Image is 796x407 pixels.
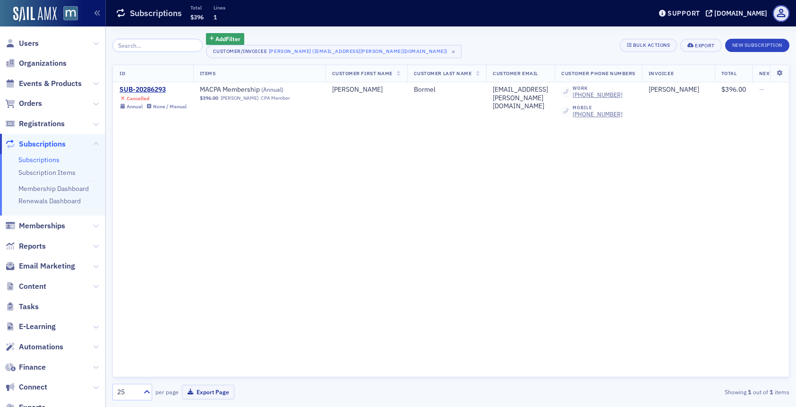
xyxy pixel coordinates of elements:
span: Orders [19,98,42,109]
button: [DOMAIN_NAME] [706,10,770,17]
span: × [449,47,458,56]
button: Customer/Invoicee[PERSON_NAME] ([EMAIL_ADDRESS][PERSON_NAME][DOMAIN_NAME])× [206,45,462,58]
span: Customer Email [493,70,538,77]
div: [PERSON_NAME] ([EMAIL_ADDRESS][PERSON_NAME][DOMAIN_NAME]) [269,46,448,56]
div: Bormel [414,86,480,94]
a: MACPA Membership (Annual) [200,86,319,94]
div: Annual [127,104,143,110]
span: Customer First Name [332,70,393,77]
div: [DOMAIN_NAME] [714,9,767,17]
div: [PERSON_NAME] [332,86,401,94]
span: Email Marketing [19,261,75,271]
input: Search… [112,39,203,52]
span: Matthew Bormel [649,86,708,94]
h1: Subscriptions [130,8,182,19]
span: Add Filter [215,35,240,43]
span: $396.00 [721,85,746,94]
span: Profile [773,5,789,22]
p: Total [190,4,204,11]
a: Registrations [5,119,65,129]
span: Subscriptions [19,139,66,149]
a: [PHONE_NUMBER] [573,111,623,118]
a: Email Marketing [5,261,75,271]
a: Content [5,281,46,292]
a: New Subscription [725,40,789,49]
strong: 1 [746,388,753,396]
span: Customer Last Name [414,70,471,77]
div: Cancelled [127,95,149,102]
span: Customer Phone Numbers [561,70,635,77]
span: Tasks [19,302,39,312]
span: Organizations [19,58,67,69]
span: Events & Products [19,78,82,89]
a: Orders [5,98,42,109]
div: Showing out of items [570,388,789,396]
button: AddFilter [206,33,245,45]
div: mobile [573,105,623,111]
a: [PHONE_NUMBER] [573,91,623,98]
div: None / Manual [153,104,187,110]
a: [PERSON_NAME] [649,86,699,94]
a: Renewals Dashboard [18,197,81,205]
a: Events & Products [5,78,82,89]
a: Automations [5,342,63,352]
span: E-Learning [19,321,56,332]
span: Finance [19,362,46,372]
a: SUB-20286293 [120,86,187,94]
a: Memberships [5,221,65,231]
a: E-Learning [5,321,56,332]
span: Items [200,70,216,77]
span: Automations [19,342,63,352]
a: Organizations [5,58,67,69]
span: Reports [19,241,46,251]
div: [EMAIL_ADDRESS][PERSON_NAME][DOMAIN_NAME] [493,86,548,111]
a: Users [5,38,39,49]
img: SailAMX [63,6,78,21]
a: Subscriptions [18,156,60,164]
div: work [573,86,623,91]
a: [PERSON_NAME] [221,95,258,101]
span: Connect [19,382,47,392]
a: Subscription Items [18,168,76,177]
span: MACPA Membership [200,86,319,94]
span: — [759,85,764,94]
a: Reports [5,241,46,251]
p: Lines [214,4,225,11]
a: View Homepage [57,6,78,22]
div: CPA Member [261,95,290,101]
div: Customer/Invoicee [213,48,267,54]
div: 25 [117,387,138,397]
span: $396 [190,13,204,21]
span: Total [721,70,737,77]
button: New Subscription [725,39,789,52]
div: Support [668,9,700,17]
div: Export [695,43,714,48]
a: Membership Dashboard [18,184,89,193]
span: Memberships [19,221,65,231]
span: ( Annual ) [261,86,283,93]
a: Finance [5,362,46,372]
span: Invoicee [649,70,674,77]
span: Users [19,38,39,49]
strong: 1 [768,388,775,396]
span: $396.00 [200,95,218,101]
button: Bulk Actions [620,39,677,52]
a: Subscriptions [5,139,66,149]
span: 1 [214,13,217,21]
a: Tasks [5,302,39,312]
button: Export Page [182,385,234,399]
span: Registrations [19,119,65,129]
button: Export [680,39,721,52]
a: Connect [5,382,47,392]
label: per page [155,388,179,396]
span: ID [120,70,125,77]
img: SailAMX [13,7,57,22]
span: Content [19,281,46,292]
div: Bulk Actions [633,43,670,48]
